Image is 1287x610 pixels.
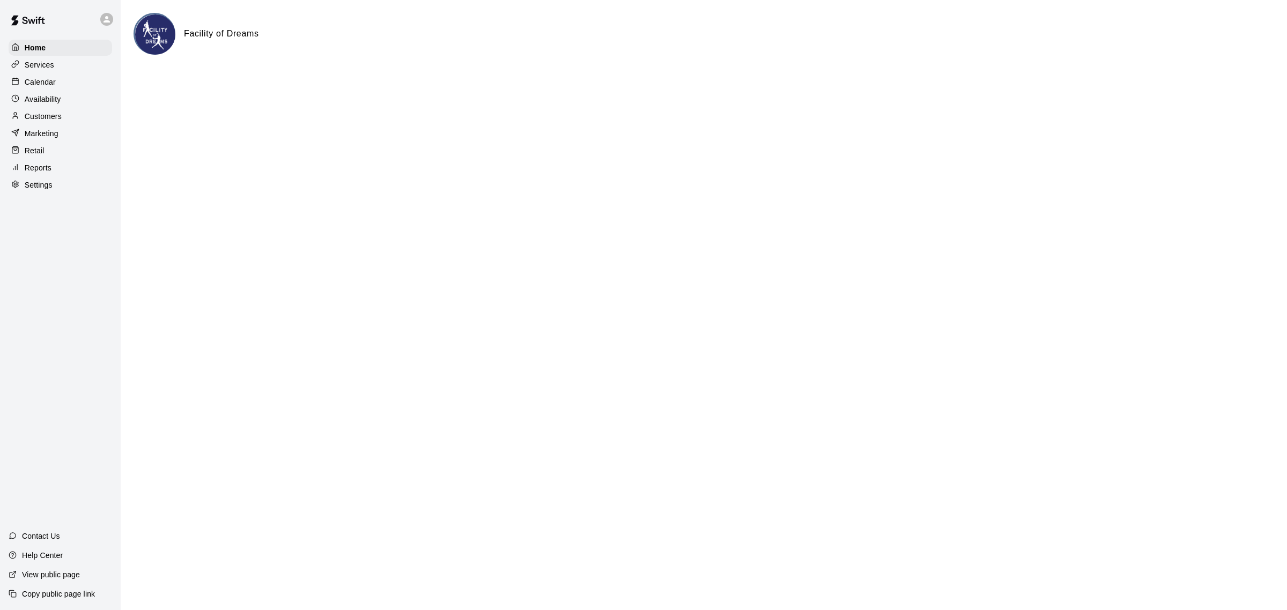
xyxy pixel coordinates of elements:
[9,108,112,124] a: Customers
[25,42,46,53] p: Home
[25,59,54,70] p: Services
[9,57,112,73] a: Services
[22,531,60,541] p: Contact Us
[9,125,112,142] a: Marketing
[25,111,62,122] p: Customers
[22,589,95,599] p: Copy public page link
[184,27,259,41] h6: Facility of Dreams
[25,162,51,173] p: Reports
[25,94,61,105] p: Availability
[9,40,112,56] a: Home
[22,569,80,580] p: View public page
[22,550,63,561] p: Help Center
[9,91,112,107] a: Availability
[9,143,112,159] a: Retail
[9,177,112,193] a: Settings
[25,77,56,87] p: Calendar
[25,145,45,156] p: Retail
[9,74,112,90] a: Calendar
[9,160,112,176] a: Reports
[135,14,175,55] img: Facility of Dreams logo
[25,180,53,190] p: Settings
[25,128,58,139] p: Marketing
